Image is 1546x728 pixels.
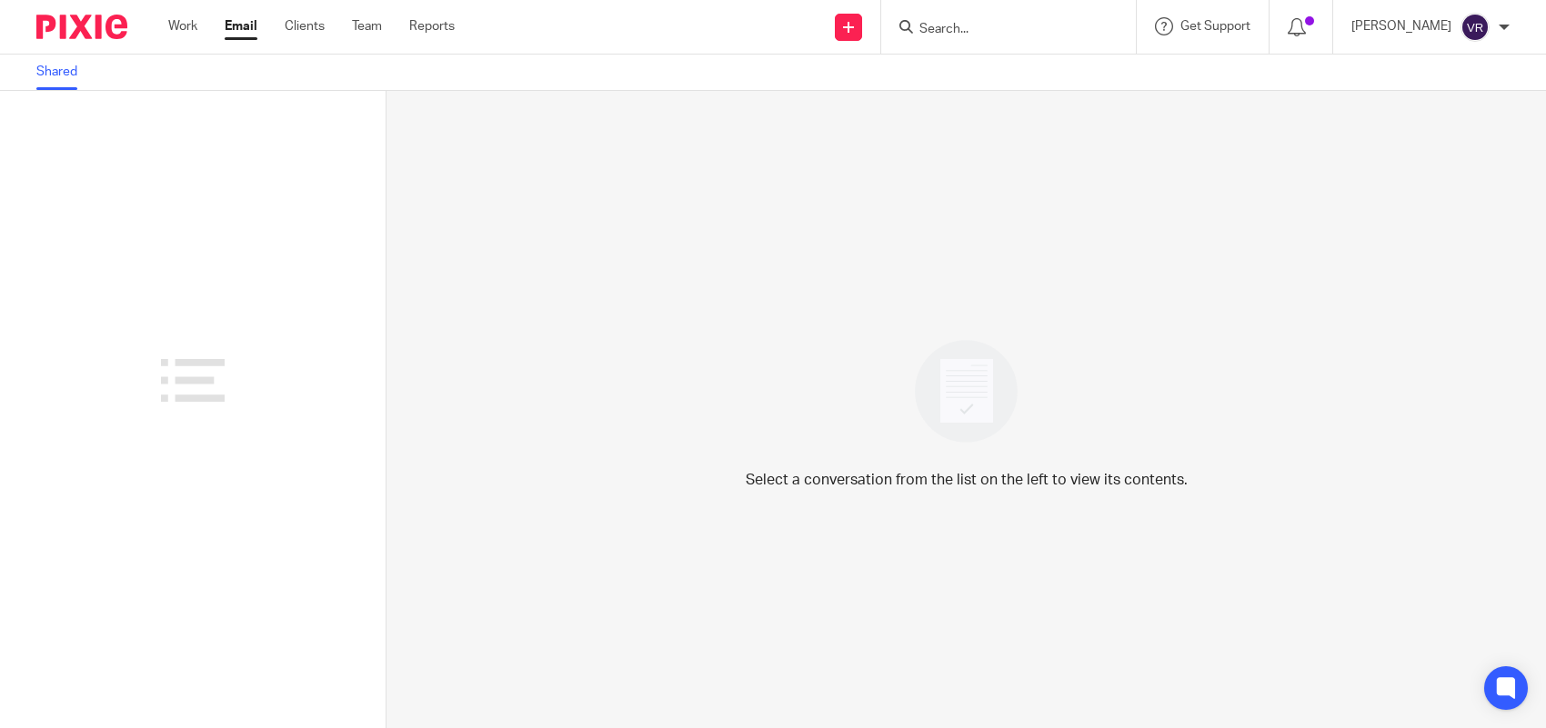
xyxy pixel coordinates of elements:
a: Clients [285,17,325,35]
a: Work [168,17,197,35]
img: Pixie [36,15,127,39]
a: Email [225,17,257,35]
img: svg%3E [1461,13,1490,42]
p: Select a conversation from the list on the left to view its contents. [746,469,1188,491]
span: Get Support [1180,20,1250,33]
a: Shared [36,55,91,90]
a: Team [352,17,382,35]
input: Search [918,22,1081,38]
p: [PERSON_NAME] [1351,17,1451,35]
a: Reports [409,17,455,35]
img: image [903,328,1029,454]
